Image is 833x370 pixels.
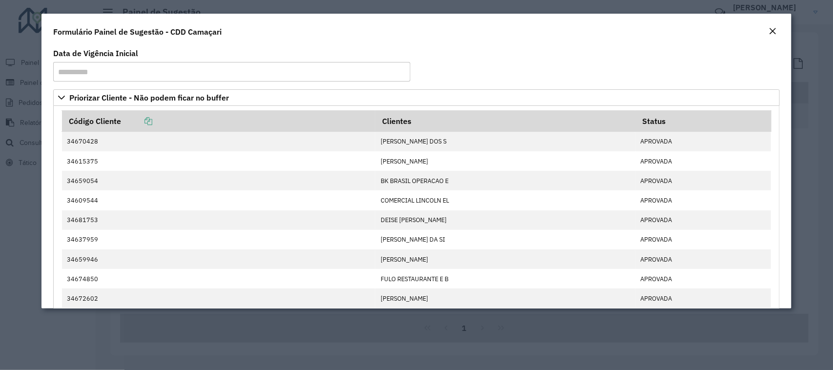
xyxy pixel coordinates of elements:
[769,27,777,35] em: Fechar
[53,26,222,38] h4: Formulário Painel de Sugestão - CDD Camaçari
[62,151,376,171] td: 34615375
[766,25,780,38] button: Close
[375,249,635,269] td: [PERSON_NAME]
[375,269,635,288] td: FULO RESTAURANTE E B
[62,288,376,308] td: 34672602
[635,308,771,328] td: APROVADA
[375,151,635,171] td: [PERSON_NAME]
[62,308,376,328] td: 34663901
[62,269,376,288] td: 34674850
[635,111,771,132] th: Status
[53,47,138,59] label: Data de Vigência Inicial
[62,249,376,269] td: 34659946
[62,190,376,210] td: 34609544
[69,94,229,102] span: Priorizar Cliente - Não podem ficar no buffer
[635,171,771,190] td: APROVADA
[375,111,635,132] th: Clientes
[375,230,635,249] td: [PERSON_NAME] DA SI
[635,210,771,230] td: APROVADA
[62,111,376,132] th: Código Cliente
[635,230,771,249] td: APROVADA
[62,132,376,151] td: 34670428
[62,171,376,190] td: 34659054
[635,269,771,288] td: APROVADA
[121,116,152,126] a: Copiar
[375,171,635,190] td: BK BRASIL OPERACAO E
[635,151,771,171] td: APROVADA
[62,230,376,249] td: 34637959
[375,210,635,230] td: DEISE [PERSON_NAME]
[375,132,635,151] td: [PERSON_NAME] DOS S
[375,190,635,210] td: COMERCIAL LINCOLN EL
[635,288,771,308] td: APROVADA
[53,89,779,106] a: Priorizar Cliente - Não podem ficar no buffer
[62,210,376,230] td: 34681753
[635,132,771,151] td: APROVADA
[375,308,635,328] td: [PERSON_NAME] DOS SN
[635,249,771,269] td: APROVADA
[635,190,771,210] td: APROVADA
[375,288,635,308] td: [PERSON_NAME]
